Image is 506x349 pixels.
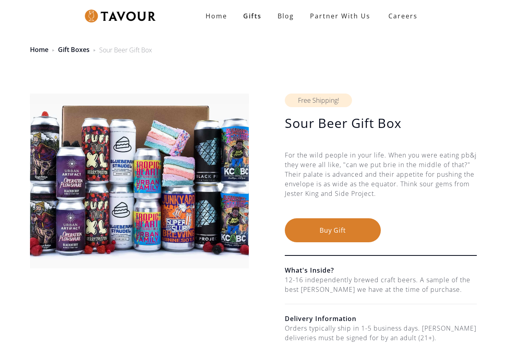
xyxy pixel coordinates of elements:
[302,8,378,24] a: partner with us
[388,8,418,24] strong: Careers
[285,218,381,242] button: Buy Gift
[285,323,477,343] div: Orders typically ship in 1-5 business days. [PERSON_NAME] deliveries must be signed for by an adu...
[285,94,352,107] div: Free Shipping!
[99,45,152,55] div: Sour Beer Gift Box
[285,150,477,218] div: For the wild people in your life. When you were eating pb&j they were all like, "can we put brie ...
[235,8,270,24] a: Gifts
[285,115,477,131] h1: Sour Beer Gift Box
[378,5,424,27] a: Careers
[285,275,477,294] div: 12-16 independently brewed craft beers. A sample of the best [PERSON_NAME] we have at the time of...
[58,45,90,54] a: Gift Boxes
[270,8,302,24] a: Blog
[206,12,227,20] strong: Home
[30,45,48,54] a: Home
[198,8,235,24] a: Home
[285,265,477,275] h6: What's Inside?
[285,314,477,323] h6: Delivery Information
